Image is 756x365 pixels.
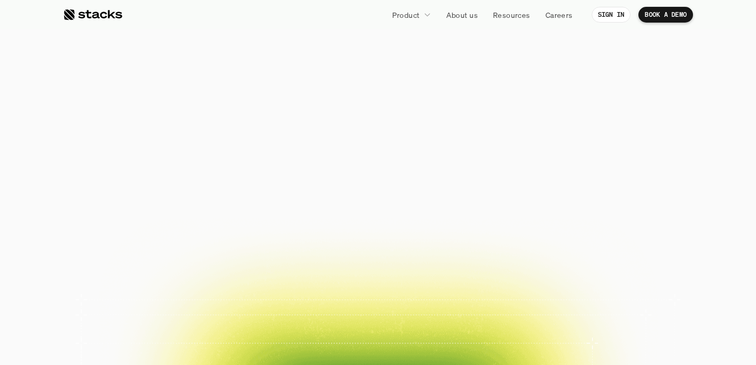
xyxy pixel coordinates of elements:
[388,227,469,242] p: EXPLORE PRODUCT
[592,7,631,23] a: SIGN IN
[186,309,214,315] h2: Case study
[598,11,625,18] p: SIGN IN
[113,309,141,315] h2: Case study
[180,64,262,111] span: The
[237,272,304,319] a: Case study
[440,5,484,24] a: About us
[539,5,579,24] a: Careers
[406,309,434,315] h2: Case study
[645,11,687,18] p: BOOK A DEMO
[456,272,524,319] a: Case study
[247,171,509,203] p: Close your books faster, smarter, and risk-free with Stacks, the AI tool for accounting teams.
[545,9,573,20] p: Careers
[638,7,693,23] a: BOOK A DEMO
[287,227,346,242] p: BOOK A DEMO
[247,111,508,158] span: Reimagined.
[370,222,487,248] a: EXPLORE PRODUCT
[479,309,507,315] h2: Case study
[272,64,453,111] span: financial
[269,222,365,248] a: BOOK A DEMO
[90,272,158,319] a: Case study
[383,272,451,319] a: Case study
[260,309,288,315] h2: Case study
[164,272,232,319] a: Case study
[461,64,576,111] span: close.
[446,9,478,20] p: About us
[392,9,420,20] p: Product
[487,5,537,24] a: Resources
[493,9,530,20] p: Resources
